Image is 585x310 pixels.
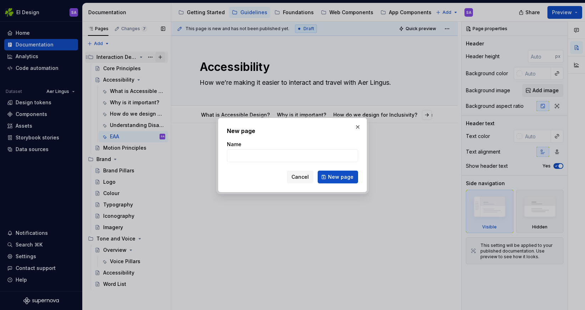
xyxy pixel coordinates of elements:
[227,127,358,135] h2: New page
[328,173,353,181] span: New page
[287,171,313,183] button: Cancel
[227,141,241,148] label: Name
[291,173,309,181] span: Cancel
[318,171,358,183] button: New page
